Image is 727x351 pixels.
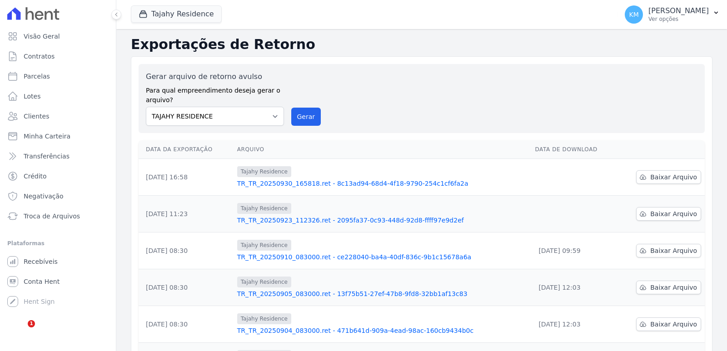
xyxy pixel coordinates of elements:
span: Tajahy Residence [237,240,291,251]
span: Baixar Arquivo [650,246,697,255]
h2: Exportações de Retorno [131,36,712,53]
button: KM [PERSON_NAME] Ver opções [617,2,727,27]
span: Transferências [24,152,70,161]
span: Minha Carteira [24,132,70,141]
div: Plataformas [7,238,109,249]
button: Gerar [291,108,321,126]
iframe: Intercom notifications mensagem [7,263,189,326]
a: Lotes [4,87,112,105]
span: KM [629,11,638,18]
th: Data de Download [531,140,617,159]
span: Troca de Arquivos [24,212,80,221]
a: Transferências [4,147,112,165]
p: [PERSON_NAME] [648,6,709,15]
span: Crédito [24,172,47,181]
td: [DATE] 16:58 [139,159,234,196]
a: Baixar Arquivo [636,281,701,294]
a: TR_TR_20250923_112326.ret - 2095fa37-0c93-448d-92d8-ffff97e9d2ef [237,216,528,225]
span: Baixar Arquivo [650,173,697,182]
a: Conta Hent [4,272,112,291]
a: Baixar Arquivo [636,244,701,257]
td: [DATE] 12:03 [531,269,617,306]
a: Baixar Arquivo [636,317,701,331]
span: Tajahy Residence [237,203,291,214]
td: [DATE] 08:30 [139,232,234,269]
a: TR_TR_20250930_165818.ret - 8c13ad94-68d4-4f18-9790-254c1cf6fa2a [237,179,528,188]
span: Baixar Arquivo [650,209,697,218]
span: Tajahy Residence [237,166,291,177]
a: Parcelas [4,67,112,85]
span: Clientes [24,112,49,121]
span: Contratos [24,52,55,61]
td: [DATE] 11:23 [139,196,234,232]
span: Parcelas [24,72,50,81]
th: Data da Exportação [139,140,234,159]
span: Visão Geral [24,32,60,41]
a: Clientes [4,107,112,125]
td: [DATE] 09:59 [531,232,617,269]
span: Negativação [24,192,64,201]
label: Gerar arquivo de retorno avulso [146,71,284,82]
span: Lotes [24,92,41,101]
span: Tajahy Residence [237,277,291,287]
a: TR_TR_20250905_083000.ret - 13f75b51-27ef-47b8-9fd8-32bb1af13c83 [237,289,528,298]
a: Baixar Arquivo [636,207,701,221]
label: Para qual empreendimento deseja gerar o arquivo? [146,82,284,105]
span: 1 [28,320,35,327]
th: Arquivo [234,140,532,159]
a: Negativação [4,187,112,205]
a: Crédito [4,167,112,185]
span: Baixar Arquivo [650,320,697,329]
span: Tajahy Residence [237,313,291,324]
a: TR_TR_20250904_083000.ret - 471b641d-909a-4ead-98ac-160cb9434b0c [237,326,528,335]
a: Baixar Arquivo [636,170,701,184]
p: Ver opções [648,15,709,23]
a: Minha Carteira [4,127,112,145]
button: Tajahy Residence [131,5,222,23]
span: Baixar Arquivo [650,283,697,292]
a: Visão Geral [4,27,112,45]
iframe: Intercom live chat [9,320,31,342]
a: Contratos [4,47,112,65]
span: Recebíveis [24,257,58,266]
a: TR_TR_20250910_083000.ret - ce228040-ba4a-40df-836c-9b1c15678a6a [237,252,528,262]
a: Troca de Arquivos [4,207,112,225]
a: Recebíveis [4,252,112,271]
td: [DATE] 12:03 [531,306,617,343]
